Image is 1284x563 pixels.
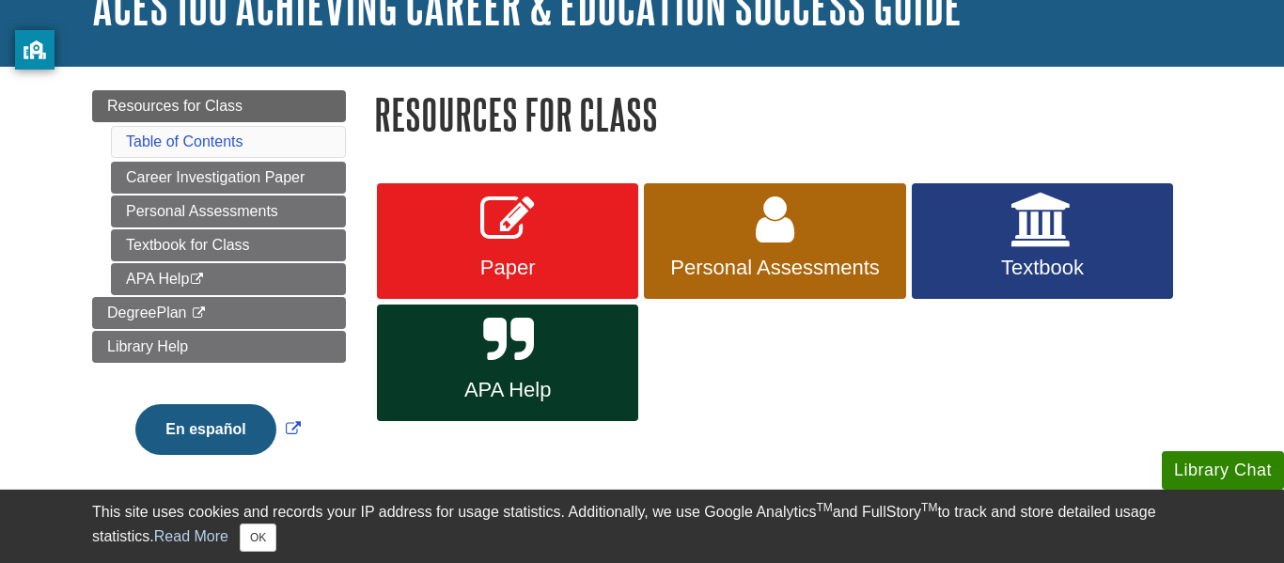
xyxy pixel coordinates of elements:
[92,501,1192,552] div: This site uses cookies and records your IP address for usage statistics. Additionally, we use Goo...
[92,331,346,363] a: Library Help
[107,305,187,321] span: DegreePlan
[92,297,346,329] a: DegreePlan
[154,528,228,544] a: Read More
[391,256,624,280] span: Paper
[15,30,55,70] button: privacy banner
[912,183,1173,300] a: Textbook
[816,501,832,514] sup: TM
[107,98,243,114] span: Resources for Class
[111,229,346,261] a: Textbook for Class
[111,162,346,194] a: Career Investigation Paper
[658,256,891,280] span: Personal Assessments
[191,307,207,320] i: This link opens in a new window
[92,90,346,122] a: Resources for Class
[926,256,1159,280] span: Textbook
[107,338,188,354] span: Library Help
[391,378,624,402] span: APA Help
[1162,451,1284,490] button: Library Chat
[240,524,276,552] button: Close
[111,263,346,295] a: APA Help
[921,501,937,514] sup: TM
[135,404,275,455] button: En español
[377,305,638,421] a: APA Help
[189,274,205,286] i: This link opens in a new window
[92,90,346,487] div: Guide Page Menu
[131,421,305,437] a: Link opens in new window
[377,183,638,300] a: Paper
[374,90,1192,138] h1: Resources for Class
[644,183,905,300] a: Personal Assessments
[126,133,243,149] a: Table of Contents
[111,195,346,227] a: Personal Assessments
